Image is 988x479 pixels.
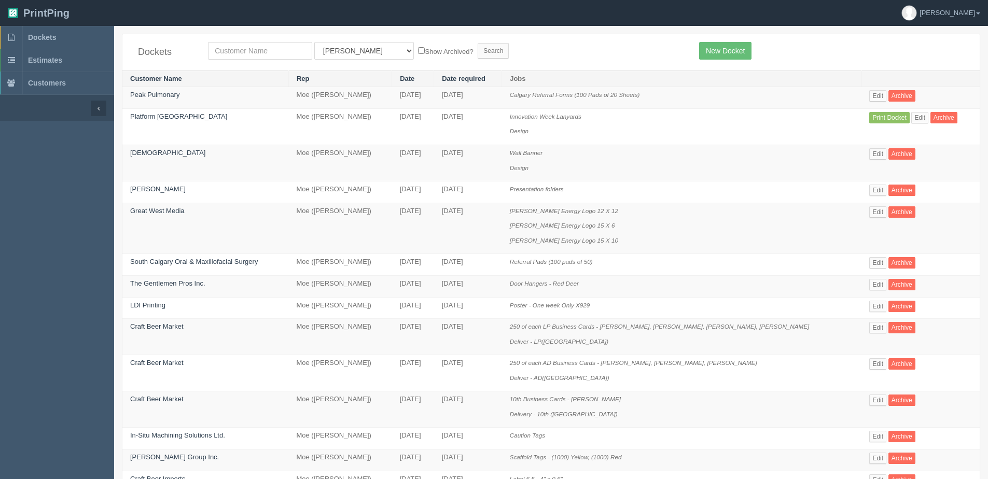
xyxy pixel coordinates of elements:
[288,428,392,449] td: Moe ([PERSON_NAME])
[888,148,915,160] a: Archive
[434,428,502,449] td: [DATE]
[392,275,434,297] td: [DATE]
[28,79,66,87] span: Customers
[869,453,886,464] a: Edit
[888,431,915,442] a: Archive
[888,395,915,406] a: Archive
[869,322,886,333] a: Edit
[869,90,886,102] a: Edit
[888,185,915,196] a: Archive
[510,186,564,192] i: Presentation folders
[888,206,915,218] a: Archive
[869,257,886,269] a: Edit
[510,323,810,330] i: 250 of each LP Business Cards - [PERSON_NAME], [PERSON_NAME], [PERSON_NAME], [PERSON_NAME]
[392,319,434,355] td: [DATE]
[510,128,528,134] i: Design
[510,338,609,345] i: Deliver - LP([GEOGRAPHIC_DATA])
[869,358,886,370] a: Edit
[699,42,752,60] a: New Docket
[434,449,502,471] td: [DATE]
[392,391,434,428] td: [DATE]
[510,258,593,265] i: Referral Pads (100 pads of 50)
[288,391,392,428] td: Moe ([PERSON_NAME])
[478,43,509,59] input: Search
[869,431,886,442] a: Edit
[510,113,581,120] i: Innovation Week Lanyards
[434,181,502,203] td: [DATE]
[510,207,618,214] i: [PERSON_NAME] Energy Logo 12 X 12
[888,322,915,333] a: Archive
[8,8,18,18] img: logo-3e63b451c926e2ac314895c53de4908e5d424f24456219fb08d385ab2e579770.png
[434,203,502,254] td: [DATE]
[888,279,915,290] a: Archive
[442,75,485,82] a: Date required
[510,91,640,98] i: Calgary Referral Forms (100 Pads of 20 Sheets)
[400,75,414,82] a: Date
[418,45,473,57] label: Show Archived?
[869,301,886,312] a: Edit
[888,257,915,269] a: Archive
[434,254,502,276] td: [DATE]
[510,374,609,381] i: Deliver - AD([GEOGRAPHIC_DATA])
[434,319,502,355] td: [DATE]
[888,453,915,464] a: Archive
[510,411,618,417] i: Delivery - 10th ([GEOGRAPHIC_DATA])
[434,108,502,145] td: [DATE]
[138,47,192,58] h4: Dockets
[130,453,219,461] a: [PERSON_NAME] Group Inc.
[130,322,184,330] a: Craft Beer Market
[288,203,392,254] td: Moe ([PERSON_NAME])
[510,222,615,229] i: [PERSON_NAME] Energy Logo 15 X 6
[510,396,621,402] i: 10th Business Cards - [PERSON_NAME]
[288,355,392,391] td: Moe ([PERSON_NAME])
[888,301,915,312] a: Archive
[510,149,542,156] i: Wall Banner
[288,145,392,181] td: Moe ([PERSON_NAME])
[288,87,392,109] td: Moe ([PERSON_NAME])
[288,449,392,471] td: Moe ([PERSON_NAME])
[130,431,225,439] a: In-Situ Machining Solutions Ltd.
[392,297,434,319] td: [DATE]
[130,112,227,120] a: Platform [GEOGRAPHIC_DATA]
[392,181,434,203] td: [DATE]
[130,359,184,367] a: Craft Beer Market
[510,237,618,244] i: [PERSON_NAME] Energy Logo 15 X 10
[28,33,56,41] span: Dockets
[297,75,310,82] a: Rep
[130,395,184,403] a: Craft Beer Market
[288,254,392,276] td: Moe ([PERSON_NAME])
[392,355,434,391] td: [DATE]
[130,258,258,265] a: South Calgary Oral & Maxillofacial Surgery
[869,206,886,218] a: Edit
[130,185,186,193] a: [PERSON_NAME]
[130,75,182,82] a: Customer Name
[434,297,502,319] td: [DATE]
[392,87,434,109] td: [DATE]
[288,275,392,297] td: Moe ([PERSON_NAME])
[869,279,886,290] a: Edit
[392,449,434,471] td: [DATE]
[130,279,205,287] a: The Gentlemen Pros Inc.
[888,90,915,102] a: Archive
[288,181,392,203] td: Moe ([PERSON_NAME])
[869,185,886,196] a: Edit
[902,6,916,20] img: avatar_default-7531ab5dedf162e01f1e0bb0964e6a185e93c5c22dfe317fb01d7f8cd2b1632c.jpg
[392,254,434,276] td: [DATE]
[434,391,502,428] td: [DATE]
[930,112,957,123] a: Archive
[208,42,312,60] input: Customer Name
[434,87,502,109] td: [DATE]
[510,302,590,308] i: Poster - One week Only X929
[510,359,757,366] i: 250 of each AD Business Cards - [PERSON_NAME], [PERSON_NAME], [PERSON_NAME]
[510,280,579,287] i: Door Hangers - Red Deer
[392,203,434,254] td: [DATE]
[869,395,886,406] a: Edit
[28,56,62,64] span: Estimates
[869,112,909,123] a: Print Docket
[510,454,622,460] i: Scaffold Tags - (1000) Yellow, (1000) Red
[434,355,502,391] td: [DATE]
[510,164,528,171] i: Design
[392,145,434,181] td: [DATE]
[130,207,185,215] a: Great West Media
[130,149,205,157] a: [DEMOGRAPHIC_DATA]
